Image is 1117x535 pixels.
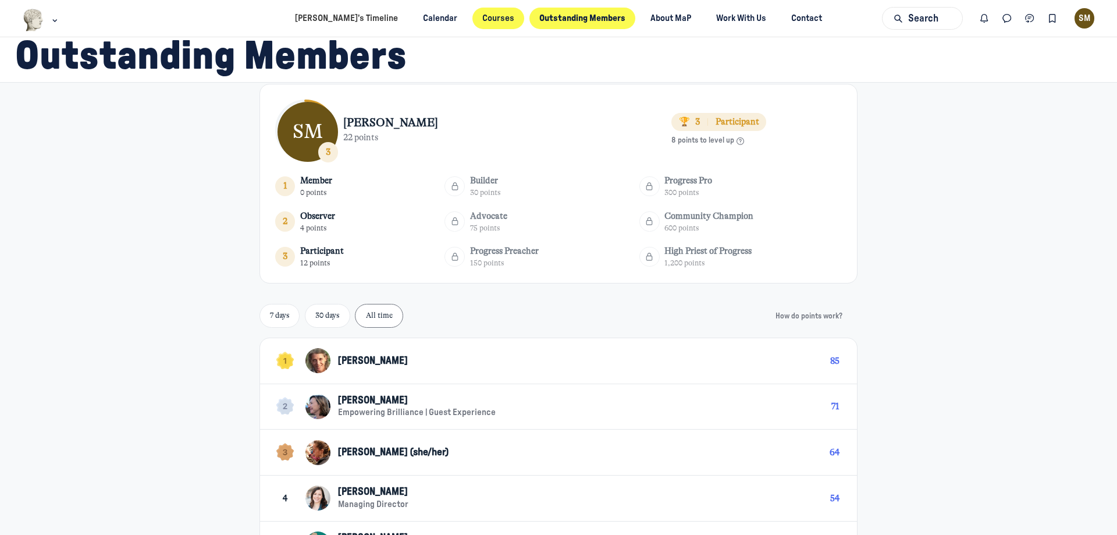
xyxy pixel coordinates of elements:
span: [PERSON_NAME] [338,487,408,497]
button: User menu options [1075,8,1095,29]
button: Direct messages [996,7,1019,30]
button: Search [882,7,962,30]
div: Participant [300,245,344,258]
div: 300 points [664,187,712,197]
span: All time [366,311,393,320]
a: Courses [472,8,525,29]
div: 22 points [343,132,438,144]
a: 30 days [305,304,350,328]
button: 8 points to level up [671,136,744,146]
span: 3 [679,116,700,129]
div: 4 points [300,223,335,233]
div: High Priest of Progress [664,245,752,258]
a: Outstanding Members [529,8,636,29]
div: 12 points [300,258,344,268]
a: All time [355,304,403,328]
span: [PERSON_NAME] [338,395,408,405]
button: Chat threads [1019,7,1041,30]
div: SM [1075,8,1095,29]
span: [PERSON_NAME] [343,116,438,129]
span: 71 [831,401,839,412]
a: Calendar [412,8,467,29]
span: How do points work? [776,313,842,320]
button: Museums as Progress logo [23,8,61,33]
div: Community Champion [664,210,753,223]
span: [PERSON_NAME] (she/her) [338,447,449,457]
span: 3 [283,251,287,261]
img: Museums as Progress logo [23,9,44,31]
div: SM [278,102,338,162]
span: Managing Director [338,500,408,509]
span: 1 [283,180,287,191]
div: Member [300,175,332,187]
span: 🏆 [679,116,690,127]
a: [PERSON_NAME]’s Timeline [284,8,408,29]
span: [PERSON_NAME] [338,356,408,366]
div: 0 points [300,187,332,197]
a: 7 days [259,304,300,328]
button: [PERSON_NAME] (she/her) [305,440,820,465]
div: 150 points [470,258,539,268]
span: 85 [830,356,839,366]
button: [PERSON_NAME] [305,348,820,373]
span: 30 days [315,311,339,320]
button: How do points work? [776,307,842,324]
div: Observer [300,210,335,223]
button: Notifications [973,7,996,30]
a: Work With Us [706,8,777,29]
span: 3 [326,147,330,157]
span: Empowering Brilliance | Guest Experience [338,408,496,417]
button: Bookmarks [1041,7,1063,30]
div: 600 points [664,223,753,233]
div: 75 points [470,223,507,233]
div: Progress Pro [664,175,712,187]
span: 7 days [270,311,289,320]
a: Contact [781,8,833,29]
span: 64 [830,447,839,458]
span: 2 [283,216,287,226]
div: Progress Preacher [470,245,539,258]
a: About MaP [641,8,702,29]
div: 1,200 points [664,258,752,268]
button: [PERSON_NAME]Managing Director [305,486,820,511]
button: [PERSON_NAME]Empowering Brilliance | Guest Experience [305,394,821,419]
div: 30 points [470,187,500,197]
span: Participant [716,116,759,129]
h1: Outstanding Members [15,33,1092,87]
span: 4 [283,493,287,504]
span: 54 [830,493,839,504]
div: Builder [470,175,500,187]
div: Advocate [470,210,507,223]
